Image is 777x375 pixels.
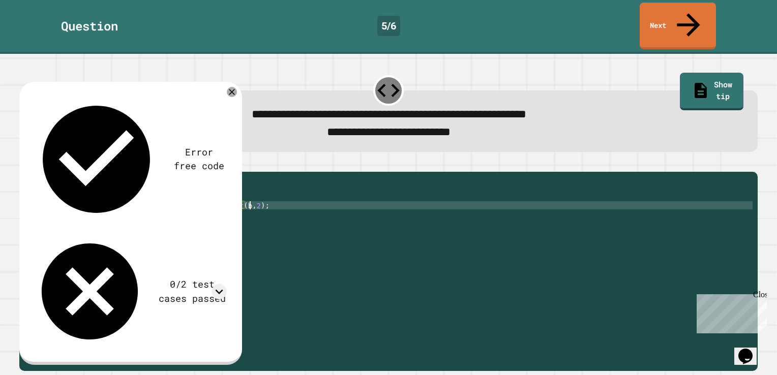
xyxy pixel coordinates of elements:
[693,290,767,333] iframe: chat widget
[734,334,767,365] iframe: chat widget
[680,73,743,110] a: Show tip
[61,17,118,35] div: Question
[171,145,227,173] div: Error free code
[640,3,716,49] a: Next
[158,277,227,305] div: 0/2 test cases passed
[4,4,70,65] div: Chat with us now!Close
[377,16,400,36] div: 5 / 6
